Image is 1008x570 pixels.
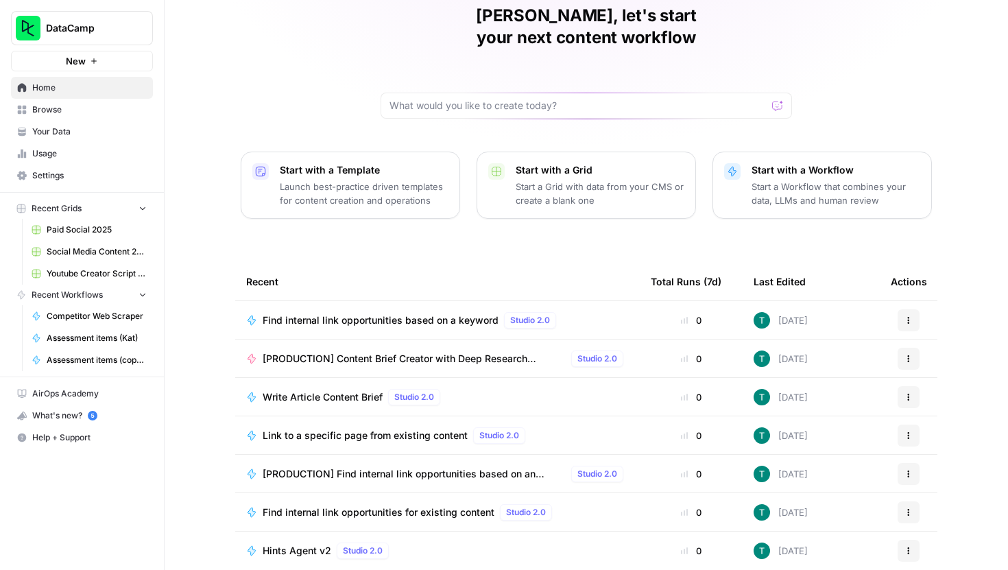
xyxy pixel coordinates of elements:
[754,389,770,405] img: wn6tqp3l7dxzzqfescwn5xt246uo
[12,405,152,426] div: What's new?
[752,180,920,207] p: Start a Workflow that combines your data, LLMs and human review
[32,388,147,400] span: AirOps Academy
[651,506,732,519] div: 0
[754,466,770,482] img: wn6tqp3l7dxzzqfescwn5xt246uo
[47,354,147,366] span: Assessment items (copy from Kat)
[32,289,103,301] span: Recent Workflows
[32,202,82,215] span: Recent Grids
[280,180,448,207] p: Launch best-practice driven templates for content creation and operations
[577,353,617,365] span: Studio 2.0
[11,143,153,165] a: Usage
[343,545,383,557] span: Studio 2.0
[263,352,566,366] span: [PRODUCTION] Content Brief Creator with Deep Research (ClickUp Integration)
[280,163,448,177] p: Start with a Template
[381,5,792,49] h1: [PERSON_NAME], let's start your next content workflow
[11,165,153,187] a: Settings
[16,16,40,40] img: DataCamp Logo
[11,405,153,427] button: What's new? 5
[11,383,153,405] a: AirOps Academy
[66,54,86,68] span: New
[88,411,97,420] a: 5
[891,263,927,300] div: Actions
[752,163,920,177] p: Start with a Workflow
[389,99,767,112] input: What would you like to create today?
[651,544,732,558] div: 0
[47,246,147,258] span: Social Media Content 2025
[754,389,808,405] div: [DATE]
[32,82,147,94] span: Home
[263,467,566,481] span: [PRODUCTION] Find internal link opportunities based on an outline
[754,543,770,559] img: wn6tqp3l7dxzzqfescwn5xt246uo
[477,152,696,219] button: Start with a GridStart a Grid with data from your CMS or create a blank one
[47,332,147,344] span: Assessment items (Kat)
[754,504,808,521] div: [DATE]
[754,351,808,367] div: [DATE]
[651,352,732,366] div: 0
[577,468,617,480] span: Studio 2.0
[25,241,153,263] a: Social Media Content 2025
[246,351,629,367] a: [PRODUCTION] Content Brief Creator with Deep Research (ClickUp Integration)Studio 2.0
[25,327,153,349] a: Assessment items (Kat)
[11,198,153,219] button: Recent Grids
[25,305,153,327] a: Competitor Web Scraper
[754,466,808,482] div: [DATE]
[246,389,629,405] a: Write Article Content BriefStudio 2.0
[394,391,434,403] span: Studio 2.0
[32,147,147,160] span: Usage
[11,427,153,449] button: Help + Support
[246,466,629,482] a: [PRODUCTION] Find internal link opportunities based on an outlineStudio 2.0
[263,313,499,327] span: Find internal link opportunities based on a keyword
[651,313,732,327] div: 0
[712,152,932,219] button: Start with a WorkflowStart a Workflow that combines your data, LLMs and human review
[32,104,147,116] span: Browse
[47,310,147,322] span: Competitor Web Scraper
[263,506,494,519] span: Find internal link opportunities for existing content
[25,263,153,285] a: Youtube Creator Script Optimisations
[263,544,331,558] span: Hints Agent v2
[510,314,550,326] span: Studio 2.0
[754,427,770,444] img: wn6tqp3l7dxzzqfescwn5xt246uo
[263,429,468,442] span: Link to a specific page from existing content
[754,263,806,300] div: Last Edited
[11,121,153,143] a: Your Data
[754,312,808,329] div: [DATE]
[246,263,629,300] div: Recent
[651,467,732,481] div: 0
[246,427,629,444] a: Link to a specific page from existing contentStudio 2.0
[516,180,684,207] p: Start a Grid with data from your CMS or create a blank one
[263,390,383,404] span: Write Article Content Brief
[754,504,770,521] img: wn6tqp3l7dxzzqfescwn5xt246uo
[47,224,147,236] span: Paid Social 2025
[246,504,629,521] a: Find internal link opportunities for existing contentStudio 2.0
[651,263,721,300] div: Total Runs (7d)
[11,51,153,71] button: New
[25,219,153,241] a: Paid Social 2025
[754,427,808,444] div: [DATE]
[246,312,629,329] a: Find internal link opportunities based on a keywordStudio 2.0
[25,349,153,371] a: Assessment items (copy from Kat)
[32,431,147,444] span: Help + Support
[651,429,732,442] div: 0
[11,99,153,121] a: Browse
[47,268,147,280] span: Youtube Creator Script Optimisations
[11,77,153,99] a: Home
[651,390,732,404] div: 0
[91,412,94,419] text: 5
[516,163,684,177] p: Start with a Grid
[11,285,153,305] button: Recent Workflows
[754,351,770,367] img: wn6tqp3l7dxzzqfescwn5xt246uo
[754,312,770,329] img: wn6tqp3l7dxzzqfescwn5xt246uo
[754,543,808,559] div: [DATE]
[241,152,460,219] button: Start with a TemplateLaunch best-practice driven templates for content creation and operations
[32,126,147,138] span: Your Data
[479,429,519,442] span: Studio 2.0
[32,169,147,182] span: Settings
[246,543,629,559] a: Hints Agent v2Studio 2.0
[46,21,129,35] span: DataCamp
[506,506,546,519] span: Studio 2.0
[11,11,153,45] button: Workspace: DataCamp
